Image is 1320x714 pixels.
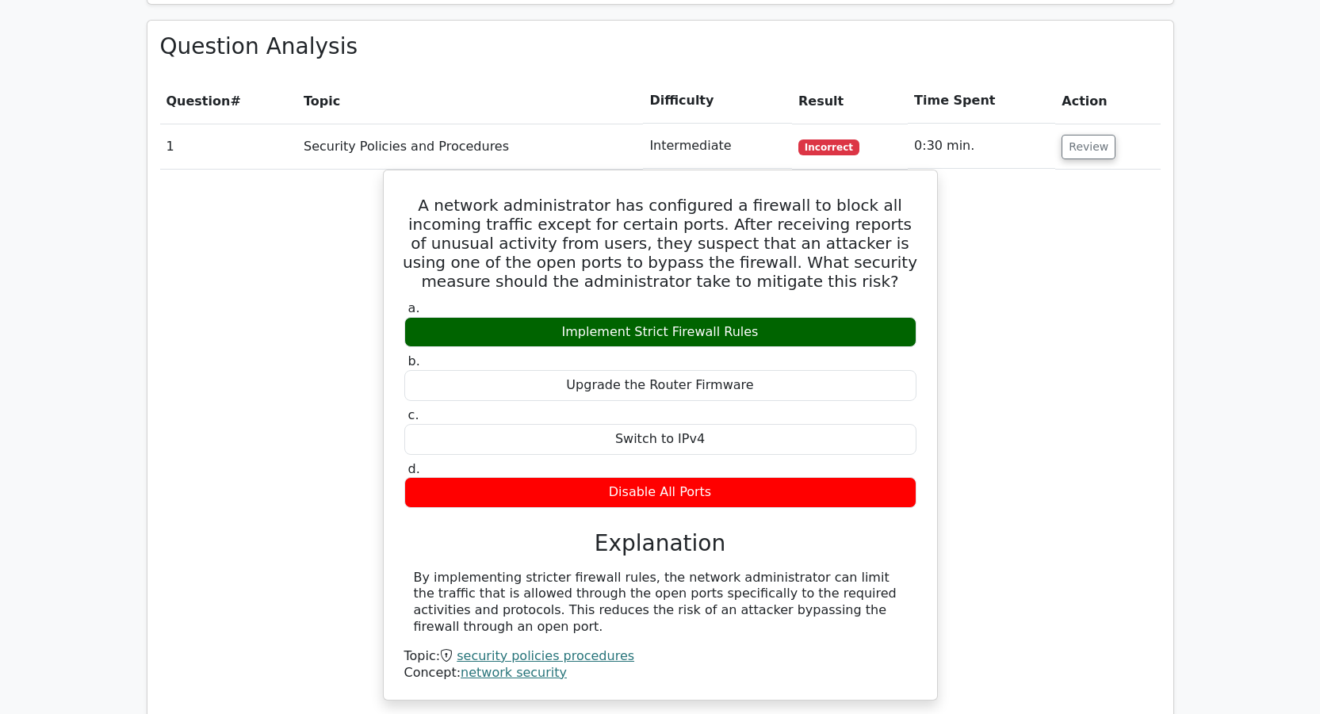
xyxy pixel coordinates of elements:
th: Action [1055,78,1160,124]
h3: Question Analysis [160,33,1161,60]
span: Incorrect [798,139,859,155]
span: a. [408,300,420,315]
div: Disable All Ports [404,477,916,508]
div: Topic: [404,648,916,665]
h5: A network administrator has configured a firewall to block all incoming traffic except for certai... [403,196,918,291]
td: 1 [160,124,298,169]
td: Intermediate [643,124,792,169]
td: Security Policies and Procedures [297,124,643,169]
td: 0:30 min. [908,124,1055,169]
div: Implement Strict Firewall Rules [404,317,916,348]
a: security policies procedures [457,648,634,663]
div: By implementing stricter firewall rules, the network administrator can limit the traffic that is ... [414,570,907,636]
div: Upgrade the Router Firmware [404,370,916,401]
h3: Explanation [414,530,907,557]
th: Difficulty [643,78,792,124]
span: b. [408,353,420,368]
th: Result [792,78,908,124]
div: Concept: [404,665,916,682]
a: network security [461,665,567,680]
button: Review [1062,135,1115,159]
th: # [160,78,298,124]
th: Time Spent [908,78,1055,124]
span: d. [408,461,420,476]
div: Switch to IPv4 [404,424,916,455]
th: Topic [297,78,643,124]
span: c. [408,407,419,422]
span: Question [166,94,231,109]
